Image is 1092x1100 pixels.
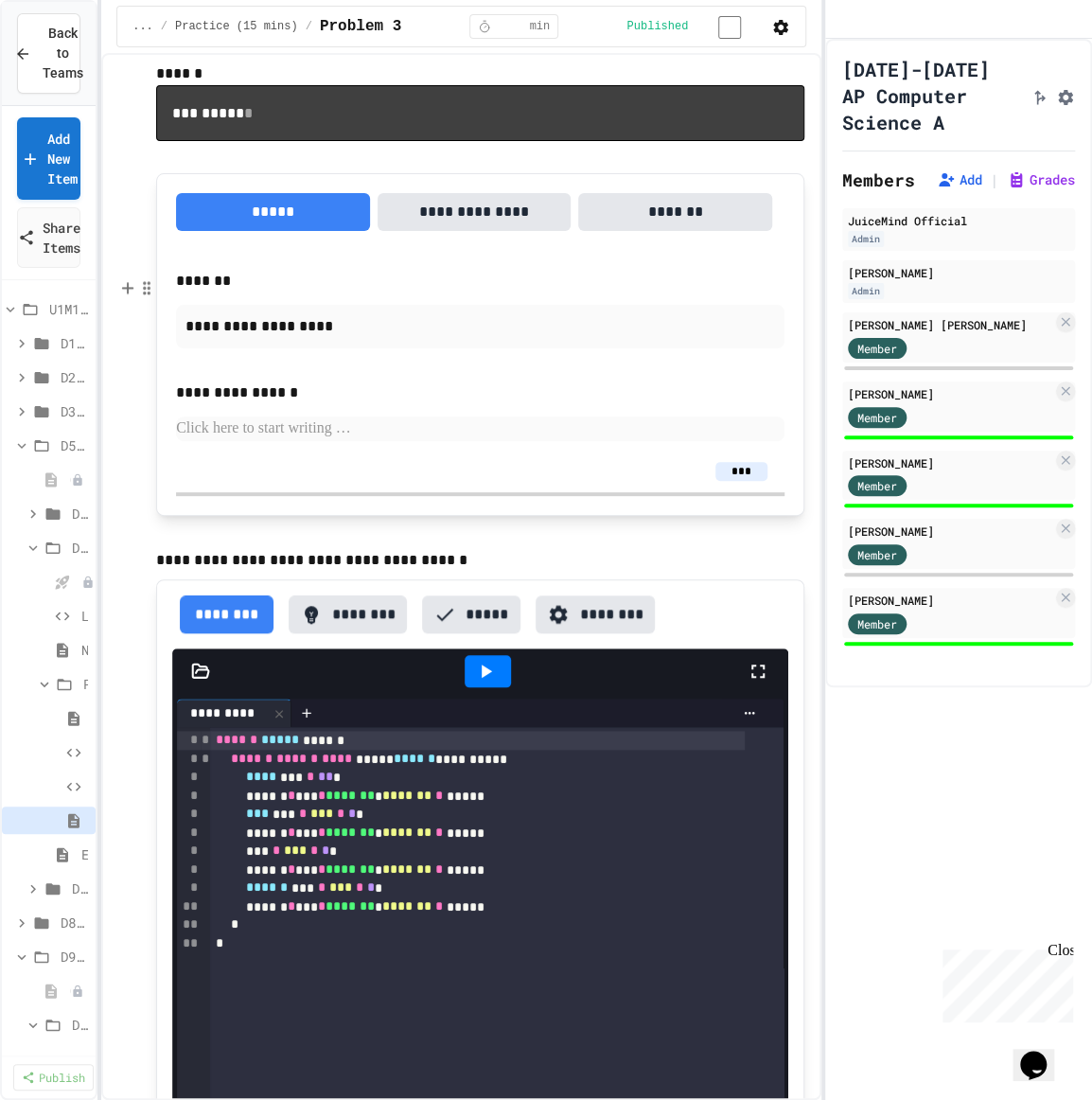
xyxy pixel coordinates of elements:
div: [PERSON_NAME] [848,592,1052,609]
div: Content is published and visible to students [626,14,764,38]
h1: [DATE]-[DATE] AP Computer Science A [842,56,1022,135]
div: Chat with us now!Close [8,8,131,120]
span: D9-11: Module Wrap Up [61,947,88,967]
button: Back to Teams [17,13,80,94]
input: publish toggle [696,16,764,39]
span: Day 9 [72,1015,88,1035]
span: Member [857,546,897,563]
a: Publish [13,1064,94,1091]
span: Notes (5 mins) [81,640,88,660]
div: [PERSON_NAME] [848,385,1052,402]
span: Member [857,477,897,494]
div: Admin [848,283,884,299]
span: U1M1: Primitives, Variables, Basic I/O [49,299,88,319]
span: | [990,169,999,191]
div: Unpublished [81,576,95,589]
span: D3-4: Variables and Input [61,401,88,421]
span: ... [132,19,153,34]
span: Member [857,340,897,357]
span: min [529,19,550,34]
span: D5-7: Data Types and Number Calculations [61,435,88,455]
iframe: chat widget [935,942,1073,1022]
div: [PERSON_NAME] [848,264,1069,281]
div: Admin [848,231,884,247]
span: Lab Lecture (15 mins) [81,606,88,626]
div: Unpublished [71,473,84,487]
button: Assignment Settings [1056,84,1075,107]
span: Problem 3 [320,15,401,38]
span: Day 6 [72,538,88,558]
h2: Members [842,167,915,193]
a: Share Items [17,207,80,268]
span: D8: Type Casting [61,913,88,932]
span: Back to Teams [43,24,83,83]
button: Grades [1007,170,1075,189]
div: [PERSON_NAME] [848,454,1052,471]
div: [PERSON_NAME] [PERSON_NAME] [848,316,1052,333]
span: Practice (15 mins) [83,674,88,694]
span: Overview - Teacher Only [70,981,71,1001]
span: Published [626,19,688,34]
button: Click to see fork details [1030,84,1048,107]
div: [PERSON_NAME] [848,523,1052,540]
span: Day 7 [72,878,88,898]
div: Unpublished [71,985,84,998]
span: Day 5 [72,504,88,523]
div: JuiceMind Official [848,212,1069,229]
span: D2: Output and Compiling Code [61,367,88,387]
span: Member [857,409,897,426]
span: / [306,19,312,34]
span: D1: Intro to APCSA [61,333,88,353]
span: Practice (15 mins) [175,19,298,34]
a: Add New Item [17,117,80,200]
span: / [161,19,167,34]
span: Exit Ticket [81,844,88,864]
span: Member [857,615,897,632]
button: Add [937,170,982,189]
iframe: chat widget [1013,1024,1073,1081]
span: Overview - Teacher Only [70,470,71,489]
